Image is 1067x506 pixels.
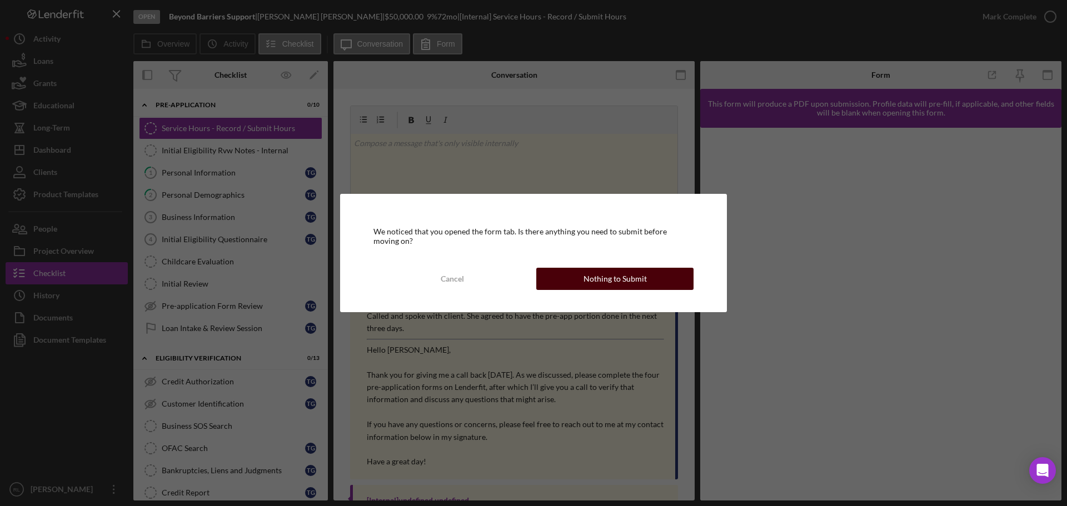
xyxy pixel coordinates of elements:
[1029,457,1056,484] div: Open Intercom Messenger
[584,268,647,290] div: Nothing to Submit
[373,268,531,290] button: Cancel
[536,268,694,290] button: Nothing to Submit
[373,227,694,245] div: We noticed that you opened the form tab. Is there anything you need to submit before moving on?
[441,268,464,290] div: Cancel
